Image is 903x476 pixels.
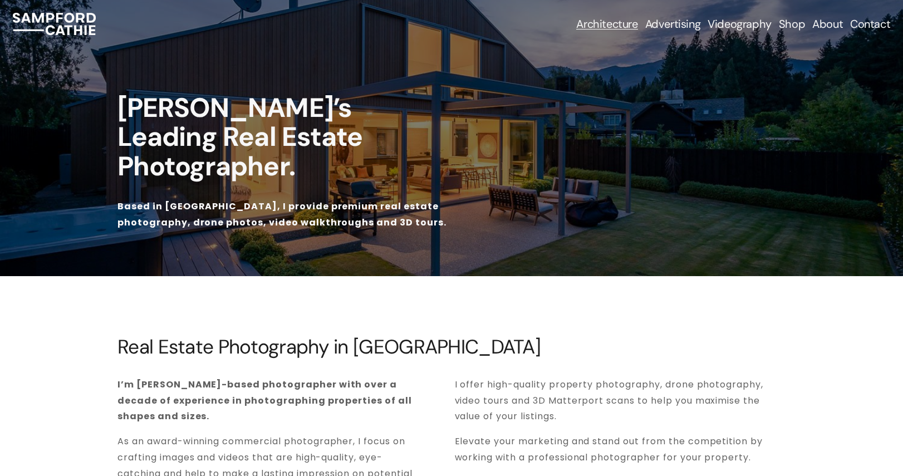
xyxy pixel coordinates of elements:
[117,378,414,423] strong: I’m [PERSON_NAME]-based photographer with over a decade of experience in photographing properties...
[850,16,890,32] a: Contact
[576,16,637,32] a: folder dropdown
[645,16,701,32] a: folder dropdown
[117,336,786,358] h2: Real Estate Photography in [GEOGRAPHIC_DATA]
[455,434,786,466] p: Elevate your marketing and stand out from the competition by working with a professional photogra...
[455,377,786,425] p: I offer high-quality property photography, drone photography, video tours and 3D Matterport scans...
[779,16,805,32] a: Shop
[117,90,368,184] strong: [PERSON_NAME]’s Leading Real Estate Photographer.
[645,17,701,31] span: Advertising
[708,16,772,32] a: Videography
[117,200,446,229] strong: Based in [GEOGRAPHIC_DATA], I provide premium real estate photography, drone photos, video walkth...
[576,17,637,31] span: Architecture
[812,16,843,32] a: About
[13,13,96,35] img: Sampford Cathie Photo + Video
